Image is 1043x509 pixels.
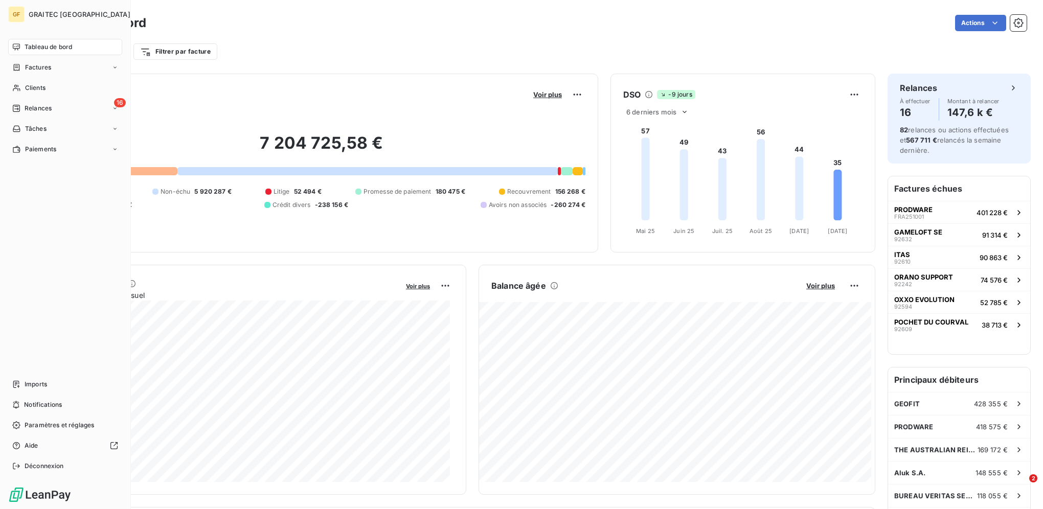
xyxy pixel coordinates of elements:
[980,253,1008,262] span: 90 863 €
[533,90,562,99] span: Voir plus
[8,6,25,22] div: GF
[982,321,1008,329] span: 38 713 €
[947,98,1000,104] span: Montant à relancer
[273,200,311,210] span: Crédit divers
[888,201,1030,223] button: PRODWAREFRA251001401 228 €
[894,469,925,477] span: Aluk S.A.
[894,423,933,431] span: PRODWARE
[1029,474,1037,482] span: 2
[894,214,924,220] span: FRA251001
[58,290,399,300] span: Chiffre d'affaires mensuel
[900,98,931,104] span: À effectuer
[406,283,430,290] span: Voir plus
[58,133,585,164] h2: 7 204 725,58 €
[894,250,910,259] span: ITAS
[888,313,1030,336] button: POCHET DU COURVAL9260938 713 €
[1008,474,1033,499] iframe: Intercom live chat
[894,400,920,408] span: GEOFIT
[894,492,977,500] span: BUREAU VERITAS SERVICES [GEOGRAPHIC_DATA]
[133,43,217,60] button: Filtrer par facture
[894,281,912,287] span: 92242
[955,15,1006,31] button: Actions
[888,246,1030,268] button: ITAS9261090 863 €
[507,187,551,196] span: Recouvrement
[894,205,933,214] span: PRODWARE
[894,326,912,332] span: 92609
[900,104,931,121] h4: 16
[982,231,1008,239] span: 91 314 €
[894,236,912,242] span: 92632
[977,492,1008,500] span: 118 055 €
[294,187,322,196] span: 52 494 €
[673,227,694,235] tspan: Juin 25
[947,104,1000,121] h4: 147,6 k €
[315,200,349,210] span: -238 156 €
[25,104,52,113] span: Relances
[25,380,47,389] span: Imports
[888,291,1030,313] button: OXXO EVOLUTION9259452 785 €
[894,304,912,310] span: 92594
[436,187,465,196] span: 180 475 €
[24,400,62,409] span: Notifications
[888,268,1030,291] button: ORANO SUPPORT9224274 576 €
[806,282,835,290] span: Voir plus
[803,281,838,290] button: Voir plus
[551,200,585,210] span: -260 274 €
[626,108,676,116] span: 6 derniers mois
[828,227,847,235] tspan: [DATE]
[29,10,130,18] span: GRAITEC [GEOGRAPHIC_DATA]
[894,228,942,236] span: GAMELOFT SE
[888,223,1030,246] button: GAMELOFT SE9263291 314 €
[900,82,937,94] h6: Relances
[25,441,38,450] span: Aide
[981,276,1008,284] span: 74 576 €
[657,90,695,99] span: -9 jours
[894,295,955,304] span: OXXO EVOLUTION
[894,318,968,326] span: POCHET DU COURVAL
[25,42,72,52] span: Tableau de bord
[364,187,432,196] span: Promesse de paiement
[888,176,1030,201] h6: Factures échues
[8,437,122,454] a: Aide
[974,400,1008,408] span: 428 355 €
[25,63,51,72] span: Factures
[900,126,1009,154] span: relances ou actions effectuées et relancés la semaine dernière.
[900,126,908,134] span: 82
[789,227,809,235] tspan: [DATE]
[976,423,1008,431] span: 418 575 €
[888,367,1030,392] h6: Principaux débiteurs
[161,187,190,196] span: Non-échu
[894,446,978,454] span: THE AUSTRALIAN REINFORCING COMPANY
[978,446,1008,454] span: 169 172 €
[894,259,911,265] span: 92610
[194,187,232,196] span: 5 920 287 €
[25,124,47,133] span: Tâches
[980,298,1008,307] span: 52 785 €
[8,487,72,503] img: Logo LeanPay
[712,227,733,235] tspan: Juil. 25
[25,145,56,154] span: Paiements
[977,209,1008,217] span: 401 228 €
[489,200,547,210] span: Avoirs non associés
[976,469,1008,477] span: 148 555 €
[403,281,433,290] button: Voir plus
[555,187,585,196] span: 156 268 €
[491,280,546,292] h6: Balance âgée
[25,461,64,471] span: Déconnexion
[636,227,655,235] tspan: Mai 25
[25,83,46,92] span: Clients
[25,421,94,430] span: Paramètres et réglages
[114,98,126,107] span: 16
[750,227,772,235] tspan: Août 25
[530,90,565,99] button: Voir plus
[906,136,937,144] span: 567 711 €
[274,187,290,196] span: Litige
[894,273,953,281] span: ORANO SUPPORT
[623,88,641,101] h6: DSO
